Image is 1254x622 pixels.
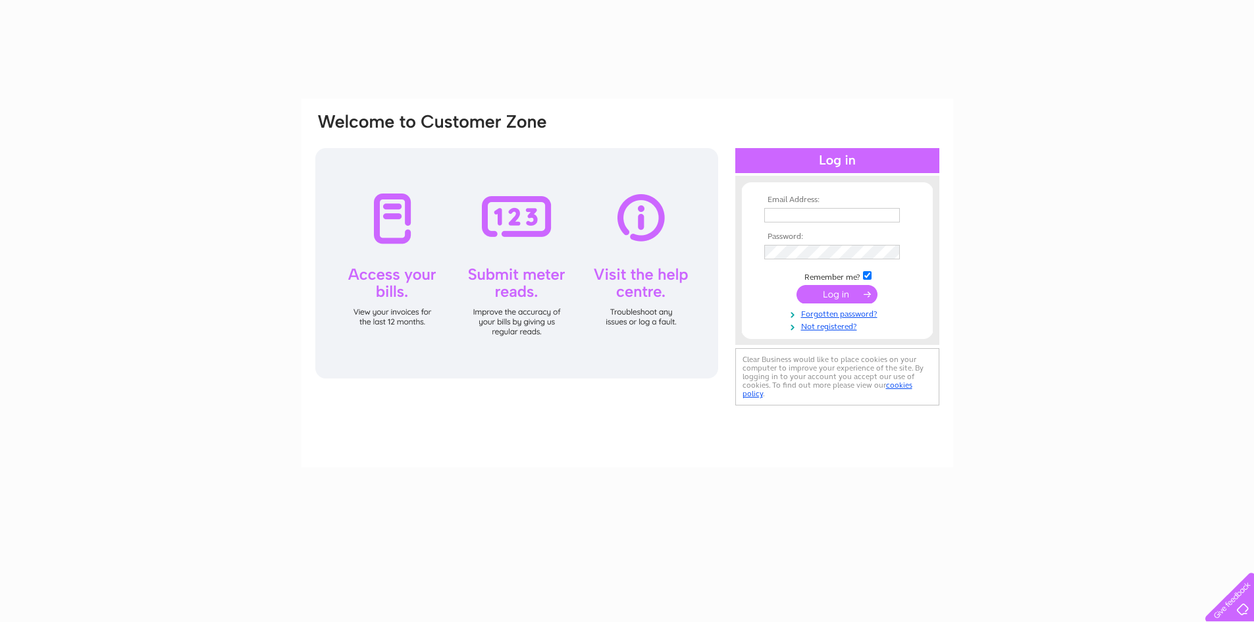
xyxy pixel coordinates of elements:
[761,232,914,242] th: Password:
[764,319,914,332] a: Not registered?
[797,285,877,303] input: Submit
[735,348,939,405] div: Clear Business would like to place cookies on your computer to improve your experience of the sit...
[743,380,912,398] a: cookies policy
[761,195,914,205] th: Email Address:
[764,307,914,319] a: Forgotten password?
[761,269,914,282] td: Remember me?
